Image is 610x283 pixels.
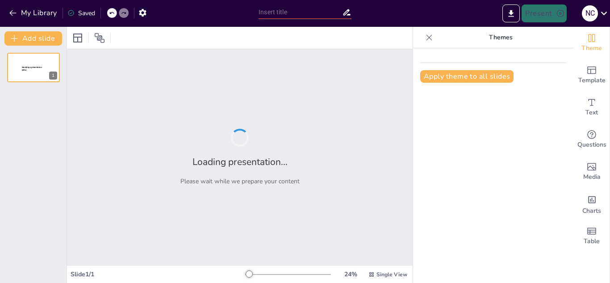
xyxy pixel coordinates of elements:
div: Add a table [574,220,610,252]
span: Table [584,237,600,246]
h2: Loading presentation... [192,156,288,168]
div: 1 [7,53,60,82]
span: Single View [376,271,407,278]
div: Slide 1 / 1 [71,270,245,279]
button: Add slide [4,31,62,46]
div: N C [582,5,598,21]
button: Export to PowerPoint [502,4,520,22]
div: Get real-time input from your audience [574,123,610,156]
div: 1 [49,72,57,80]
span: Text [585,108,598,118]
p: Please wait while we prepare your content [180,177,300,186]
span: Media [583,172,601,182]
span: Charts [582,206,601,216]
p: Themes [436,27,565,48]
button: N C [582,4,598,22]
span: Template [578,76,606,85]
div: Layout [71,31,85,45]
span: Position [94,33,105,43]
button: My Library [7,6,61,20]
div: Change the overall theme [574,27,610,59]
span: Sendsteps presentation editor [22,66,42,71]
input: Insert title [259,6,342,19]
div: Saved [67,9,95,17]
span: Questions [577,140,606,150]
div: Add images, graphics, shapes or video [574,156,610,188]
span: Theme [581,43,602,53]
button: Present [522,4,566,22]
button: Apply theme to all slides [420,70,514,83]
div: Add ready made slides [574,59,610,91]
div: 24 % [340,270,361,279]
div: Add text boxes [574,91,610,123]
div: Add charts and graphs [574,188,610,220]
